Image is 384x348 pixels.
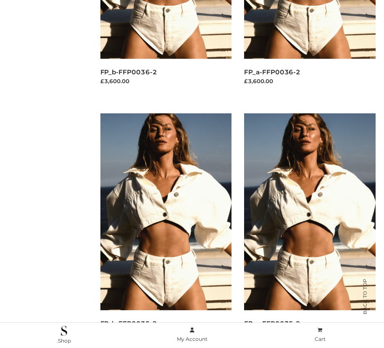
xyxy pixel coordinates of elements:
[128,325,256,344] a: My Account
[244,68,300,76] a: FP_a-FFP0036-2
[100,319,157,327] a: FP_b-FFP0035-2
[244,77,376,85] div: £3,600.00
[256,325,384,344] a: Cart
[177,336,208,342] span: My Account
[315,336,326,342] span: Cart
[244,319,300,327] a: FP_a-FFP0035-2
[100,77,232,85] div: £3,600.00
[61,326,67,336] img: .Shop
[355,293,376,314] span: Back to top
[100,68,157,76] a: FP_b-FFP0036-2
[57,338,71,344] span: .Shop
